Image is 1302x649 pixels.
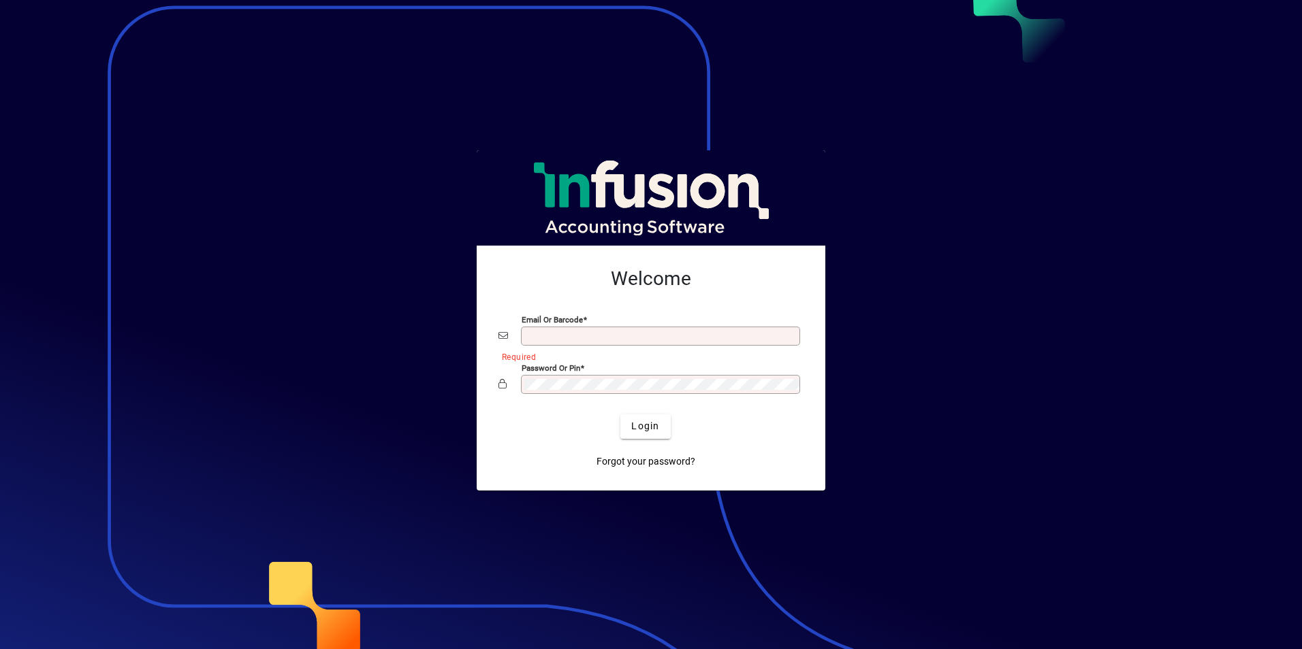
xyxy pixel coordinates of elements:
[522,363,580,372] mat-label: Password or Pin
[620,414,670,439] button: Login
[522,314,583,324] mat-label: Email or Barcode
[597,454,695,469] span: Forgot your password?
[631,419,659,433] span: Login
[502,349,793,363] mat-error: Required
[498,267,804,290] h2: Welcome
[591,450,701,474] a: Forgot your password?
